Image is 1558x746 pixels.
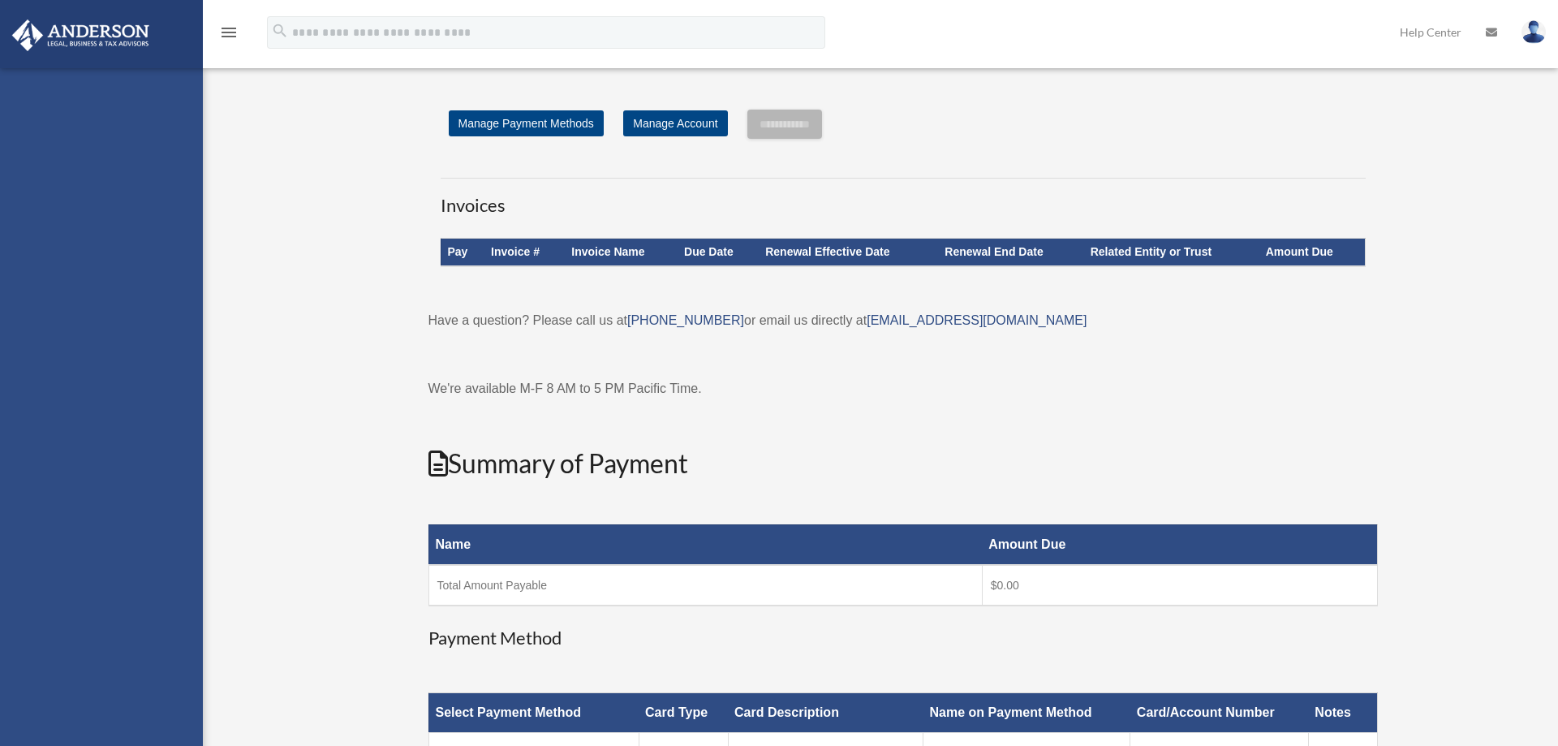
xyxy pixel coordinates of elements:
[219,23,239,42] i: menu
[1130,693,1309,733] th: Card/Account Number
[441,239,484,266] th: Pay
[428,377,1378,400] p: We're available M-F 8 AM to 5 PM Pacific Time.
[7,19,154,51] img: Anderson Advisors Platinum Portal
[428,693,639,733] th: Select Payment Method
[428,446,1378,482] h2: Summary of Payment
[923,693,1130,733] th: Name on Payment Method
[484,239,565,266] th: Invoice #
[428,524,982,565] th: Name
[982,565,1377,606] td: $0.00
[1308,693,1377,733] th: Notes
[565,239,678,266] th: Invoice Name
[627,313,744,327] a: [PHONE_NUMBER]
[678,239,759,266] th: Due Date
[982,524,1377,565] th: Amount Due
[938,239,1083,266] th: Renewal End Date
[428,626,1378,651] h3: Payment Method
[428,309,1378,332] p: Have a question? Please call us at or email us directly at
[428,565,982,606] td: Total Amount Payable
[441,178,1366,218] h3: Invoices
[623,110,727,136] a: Manage Account
[271,22,289,40] i: search
[1259,239,1365,266] th: Amount Due
[867,313,1087,327] a: [EMAIL_ADDRESS][DOMAIN_NAME]
[639,693,728,733] th: Card Type
[728,693,923,733] th: Card Description
[449,110,604,136] a: Manage Payment Methods
[1084,239,1259,266] th: Related Entity or Trust
[759,239,938,266] th: Renewal Effective Date
[1521,20,1546,44] img: User Pic
[219,28,239,42] a: menu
